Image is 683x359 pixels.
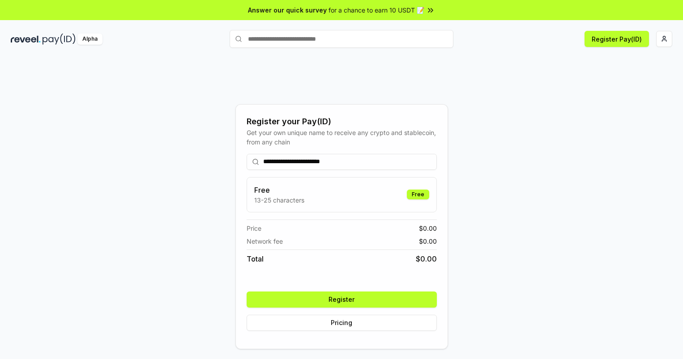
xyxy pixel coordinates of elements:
[248,5,327,15] span: Answer our quick survey
[247,115,437,128] div: Register your Pay(ID)
[585,31,649,47] button: Register Pay(ID)
[247,128,437,147] div: Get your own unique name to receive any crypto and stablecoin, from any chain
[416,253,437,264] span: $ 0.00
[247,237,283,246] span: Network fee
[77,34,102,45] div: Alpha
[407,190,429,199] div: Free
[43,34,76,45] img: pay_id
[11,34,41,45] img: reveel_dark
[247,315,437,331] button: Pricing
[329,5,424,15] span: for a chance to earn 10 USDT 📝
[247,291,437,308] button: Register
[247,224,261,233] span: Price
[254,185,304,195] h3: Free
[419,224,437,233] span: $ 0.00
[247,253,264,264] span: Total
[419,237,437,246] span: $ 0.00
[254,195,304,205] p: 13-25 characters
